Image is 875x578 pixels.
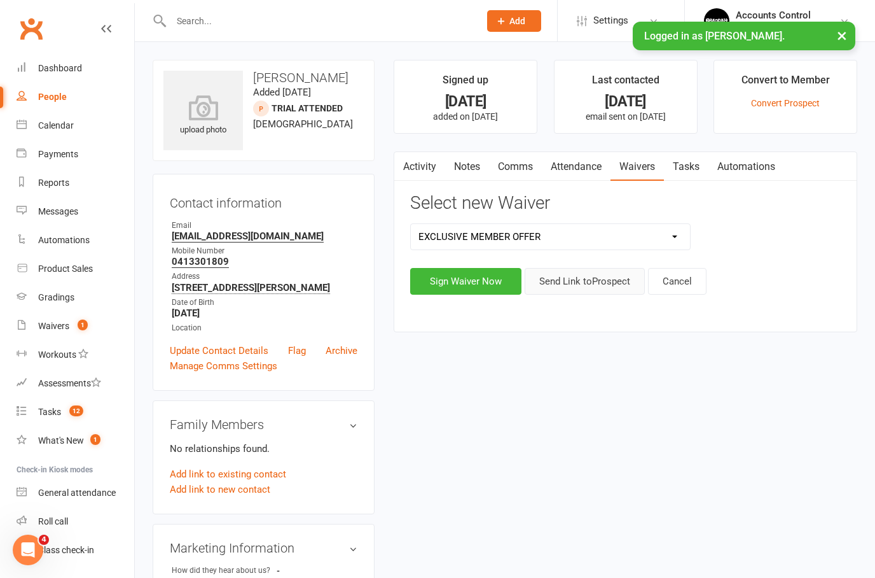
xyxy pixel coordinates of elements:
a: Comms [489,152,542,181]
div: Roll call [38,516,68,526]
a: What's New1 [17,426,134,455]
a: Add link to existing contact [170,467,286,482]
span: [DEMOGRAPHIC_DATA] [253,118,353,130]
a: Waivers 1 [17,312,134,341]
a: Automations [17,226,134,255]
p: added on [DATE] [406,111,525,122]
a: Update Contact Details [170,343,268,358]
a: Flag [288,343,306,358]
span: 1 [78,320,88,330]
a: Dashboard [17,54,134,83]
a: Messages [17,197,134,226]
div: Tasks [38,407,61,417]
div: Gradings [38,292,74,302]
p: No relationships found. [170,441,357,456]
strong: - [277,566,350,575]
a: Payments [17,140,134,169]
div: Dashboard [38,63,82,73]
div: What's New [38,435,84,446]
h3: Select new Waiver [410,194,841,213]
a: Waivers [610,152,664,181]
a: People [17,83,134,111]
div: [DATE] [566,95,686,108]
a: Notes [445,152,489,181]
span: Trial Attended [272,103,343,113]
span: 1 [90,434,100,445]
a: Reports [17,169,134,197]
div: General attendance [38,488,116,498]
span: 4 [39,535,49,545]
div: Class check-in [38,545,94,555]
button: Add [487,10,541,32]
a: Tasks 12 [17,398,134,426]
strong: [DATE] [172,307,357,319]
div: Convert to Member [741,72,830,95]
div: Payments [38,149,78,159]
span: Settings [593,6,628,35]
a: Product Sales [17,255,134,283]
div: upload photo [163,95,243,137]
a: Calendar [17,111,134,140]
span: Add [509,16,525,26]
button: Cancel [648,268,706,295]
div: Assessments [38,378,101,388]
div: Automations [38,235,90,245]
a: Assessments [17,369,134,398]
h3: [PERSON_NAME] [163,71,364,85]
a: Roll call [17,507,134,536]
a: Manage Comms Settings [170,358,277,374]
iframe: Intercom live chat [13,535,43,565]
h3: Contact information [170,191,357,210]
a: Archive [326,343,357,358]
a: Tasks [664,152,708,181]
div: Location [172,322,357,334]
h3: Family Members [170,418,357,432]
input: Search... [167,12,471,30]
a: Gradings [17,283,134,312]
a: Class kiosk mode [17,536,134,565]
button: × [830,22,853,49]
div: Reports [38,178,69,188]
a: Convert Prospect [751,98,820,108]
div: Waivers [38,321,69,331]
a: General attendance kiosk mode [17,479,134,507]
div: People [38,92,67,102]
div: Workouts [38,349,76,360]
div: Last contacted [592,72,659,95]
a: Automations [708,152,784,181]
a: Clubworx [15,13,47,45]
div: [PERSON_NAME] [736,21,811,32]
a: Attendance [542,152,610,181]
h3: Marketing Information [170,541,357,555]
div: Product Sales [38,264,93,274]
div: [DATE] [406,95,525,108]
button: Send Link toProspect [525,268,645,295]
img: thumb_image1701918351.png [704,8,729,34]
div: Email [172,220,357,232]
a: Activity [394,152,445,181]
button: Sign Waiver Now [410,268,521,295]
span: Logged in as [PERSON_NAME]. [644,30,785,42]
a: Workouts [17,341,134,369]
a: Add link to new contact [170,482,270,497]
div: Calendar [38,120,74,130]
span: 12 [69,405,83,416]
div: How did they hear about us? [172,565,277,577]
div: Address [172,271,357,283]
time: Added [DATE] [253,87,311,98]
p: email sent on [DATE] [566,111,686,122]
div: Signed up [443,72,488,95]
div: Date of Birth [172,297,357,309]
div: Messages [38,206,78,216]
div: Accounts Control [736,10,811,21]
div: Mobile Number [172,245,357,257]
